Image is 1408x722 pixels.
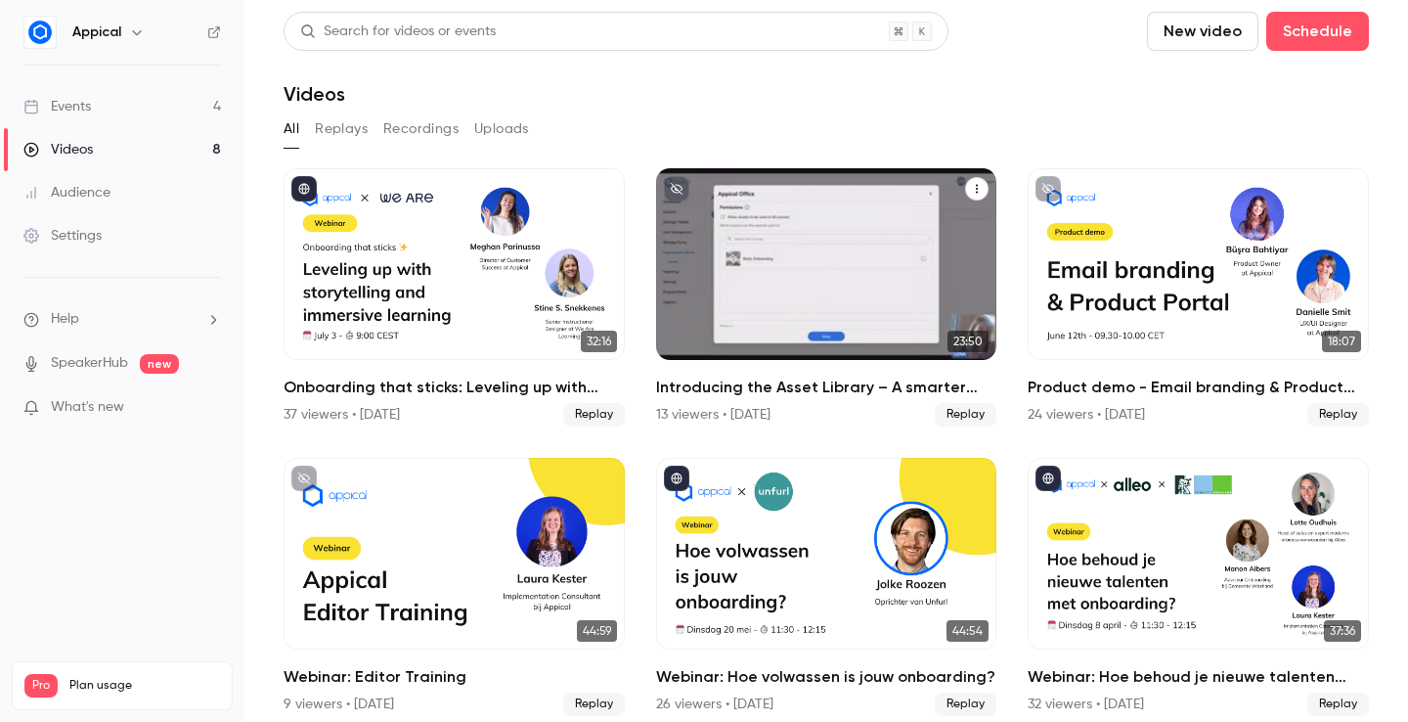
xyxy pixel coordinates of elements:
[51,353,128,374] a: SpeakerHub
[284,376,625,399] h2: Onboarding that sticks: Leveling up with storytelling and immersive learning
[581,331,617,352] span: 32:16
[1028,376,1369,399] h2: Product demo - Email branding & Product Portal
[69,678,220,694] span: Plan usage
[935,403,996,427] span: Replay
[1307,693,1369,716] span: Replay
[656,665,997,689] h2: Webinar: Hoe volwassen is jouw onboarding?
[284,405,400,425] div: 37 viewers • [DATE]
[24,674,58,698] span: Pro
[284,12,1369,710] section: Videos
[656,458,997,716] a: 44:54Webinar: Hoe volwassen is jouw onboarding?26 viewers • [DATE]Replay
[284,82,345,106] h1: Videos
[1028,458,1369,716] li: Webinar: Hoe behoud je nieuwe talenten met onboarding?
[656,168,997,427] a: 23:50Introducing the Asset Library – A smarter way to manage content13 viewers • [DATE]Replay
[51,397,124,418] span: What's new
[1028,458,1369,716] a: 37:36Webinar: Hoe behoud je nieuwe talenten met onboarding?32 viewers • [DATE]Replay
[284,458,625,716] a: 44:59Webinar: Editor Training9 viewers • [DATE]Replay
[284,168,625,427] a: 32:16Onboarding that sticks: Leveling up with storytelling and immersive learning37 viewers • [DA...
[198,399,221,417] iframe: Noticeable Trigger
[664,466,689,491] button: published
[474,113,529,145] button: Uploads
[656,405,770,425] div: 13 viewers • [DATE]
[315,113,368,145] button: Replays
[284,458,625,716] li: Webinar: Editor Training
[23,183,110,203] div: Audience
[1307,403,1369,427] span: Replay
[72,23,121,42] h6: Appical
[1035,466,1061,491] button: published
[1035,176,1061,202] button: unpublished
[23,140,93,159] div: Videos
[656,695,773,714] div: 26 viewers • [DATE]
[284,168,625,427] li: Onboarding that sticks: Leveling up with storytelling and immersive learning
[656,376,997,399] h2: Introducing the Asset Library – A smarter way to manage content
[284,695,394,714] div: 9 viewers • [DATE]
[1324,620,1361,642] span: 37:36
[664,176,689,202] button: unpublished
[383,113,459,145] button: Recordings
[300,22,496,42] div: Search for videos or events
[284,665,625,689] h2: Webinar: Editor Training
[291,176,317,202] button: published
[284,113,299,145] button: All
[1028,665,1369,689] h2: Webinar: Hoe behoud je nieuwe talenten met onboarding?
[1028,695,1144,714] div: 32 viewers • [DATE]
[946,620,989,642] span: 44:54
[656,458,997,716] li: Webinar: Hoe volwassen is jouw onboarding?
[1028,168,1369,427] a: 18:07Product demo - Email branding & Product Portal24 viewers • [DATE]Replay
[23,97,91,116] div: Events
[577,620,617,642] span: 44:59
[947,331,989,352] span: 23:50
[563,693,625,716] span: Replay
[23,309,221,330] li: help-dropdown-opener
[1147,12,1258,51] button: New video
[1028,168,1369,427] li: Product demo - Email branding & Product Portal
[1266,12,1369,51] button: Schedule
[1322,331,1361,352] span: 18:07
[563,403,625,427] span: Replay
[291,466,317,491] button: unpublished
[656,168,997,427] li: Introducing the Asset Library – A smarter way to manage content
[935,693,996,716] span: Replay
[140,354,179,374] span: new
[23,226,102,246] div: Settings
[24,17,56,48] img: Appical
[51,309,79,330] span: Help
[1028,405,1145,425] div: 24 viewers • [DATE]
